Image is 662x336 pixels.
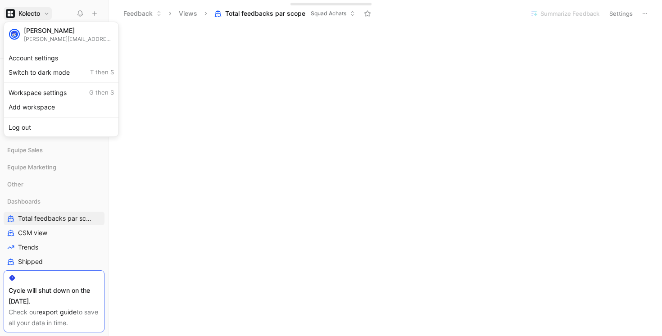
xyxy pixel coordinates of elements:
span: T then S [90,68,114,77]
div: Account settings [6,51,117,65]
div: Switch to dark mode [6,65,117,80]
div: Workspace settings [6,86,117,100]
div: Log out [6,120,117,135]
div: [PERSON_NAME][EMAIL_ADDRESS][PERSON_NAME][DOMAIN_NAME] [24,36,114,42]
span: G then S [89,89,114,97]
div: Add workspace [6,100,117,114]
div: KolectoKolecto [4,22,119,137]
div: [PERSON_NAME] [24,27,114,35]
img: avatar [10,30,19,39]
